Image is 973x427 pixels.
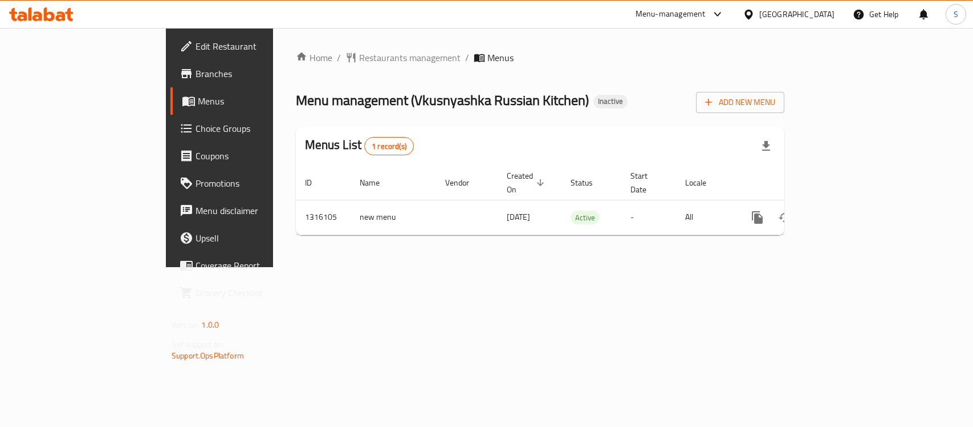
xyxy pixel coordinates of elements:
span: Name [360,176,394,190]
a: Coupons [170,142,328,170]
span: Active [571,211,600,224]
span: Inactive [593,96,628,106]
div: [GEOGRAPHIC_DATA] [759,8,834,21]
a: Menu disclaimer [170,197,328,224]
span: Get support on: [172,337,224,352]
th: Actions [735,166,862,200]
span: Choice Groups [196,122,319,135]
a: Support.OpsPlatform [172,348,244,363]
a: Coverage Report [170,252,328,279]
span: Version: [172,317,200,332]
div: Inactive [593,95,628,108]
h2: Menus List [305,136,414,155]
span: S [954,8,958,21]
span: Restaurants management [359,51,461,65]
span: Add New Menu [705,95,775,110]
span: Created On [507,169,548,196]
table: enhanced table [296,166,862,235]
li: / [465,51,469,65]
span: 1.0.0 [201,317,219,332]
li: / [337,51,341,65]
span: Start Date [630,169,662,196]
span: Vendor [445,176,484,190]
td: - [621,200,676,235]
span: [DATE] [507,210,530,224]
td: All [676,200,735,235]
a: Restaurants management [345,51,461,65]
a: Branches [170,60,328,87]
span: Coupons [196,149,319,163]
a: Menus [170,87,328,115]
span: Grocery Checklist [196,286,319,300]
button: Add New Menu [696,92,784,113]
div: Export file [752,132,780,160]
td: new menu [351,200,436,235]
span: Menu management ( Vkusnyashka Russian Kitchen ) [296,87,589,113]
div: Total records count [364,137,414,155]
span: Menu disclaimer [196,204,319,217]
span: Branches [196,67,319,80]
a: Edit Restaurant [170,33,328,60]
div: Menu-management [636,7,706,21]
a: Promotions [170,170,328,197]
span: Status [571,176,608,190]
span: ID [305,176,327,190]
span: Coverage Report [196,259,319,272]
a: Grocery Checklist [170,279,328,307]
span: Promotions [196,176,319,190]
span: Locale [685,176,721,190]
span: Upsell [196,231,319,245]
span: Menus [487,51,514,65]
a: Choice Groups [170,115,328,142]
a: Upsell [170,224,328,252]
div: Active [571,211,600,224]
nav: breadcrumb [296,51,784,65]
button: Change Status [771,204,799,231]
span: Edit Restaurant [196,39,319,53]
span: 1 record(s) [365,141,413,152]
span: Menus [198,94,319,108]
button: more [744,204,771,231]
